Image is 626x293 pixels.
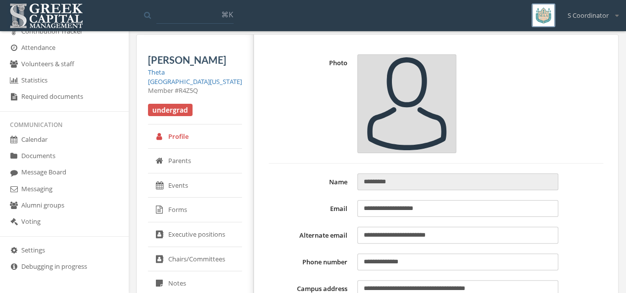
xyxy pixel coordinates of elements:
[269,54,352,153] label: Photo
[561,3,619,20] div: S Coordinator
[148,86,242,95] div: Member #
[148,247,242,272] a: Chairs/Committees
[148,77,242,86] a: [GEOGRAPHIC_DATA][US_STATE]
[148,173,242,198] a: Events
[148,54,226,66] span: [PERSON_NAME]
[269,173,352,190] label: Name
[568,11,609,20] span: S Coordinator
[148,198,242,222] a: Forms
[148,104,193,117] span: undergrad
[269,253,352,270] label: Phone number
[148,222,242,247] a: Executive positions
[148,149,242,173] a: Parents
[269,200,352,217] label: Email
[179,86,198,95] span: R4Z5Q
[148,68,165,77] a: Theta
[221,9,233,19] span: ⌘K
[148,125,242,149] a: Profile
[269,227,352,244] label: Alternate email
